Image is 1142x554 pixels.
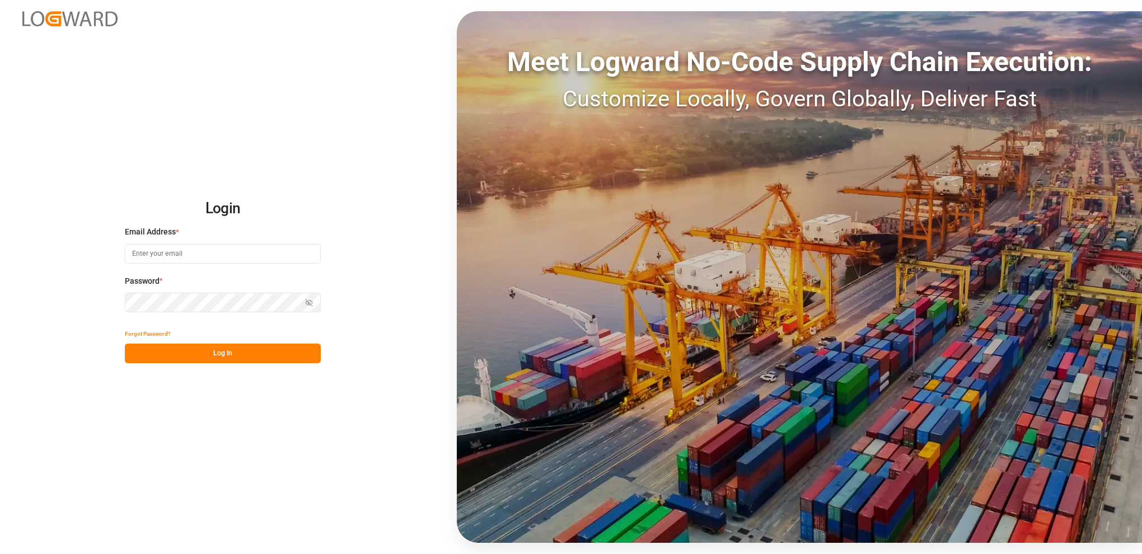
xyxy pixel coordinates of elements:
[457,42,1142,82] div: Meet Logward No-Code Supply Chain Execution:
[125,244,321,264] input: Enter your email
[125,275,160,287] span: Password
[125,344,321,363] button: Log In
[125,226,176,238] span: Email Address
[457,82,1142,116] div: Customize Locally, Govern Globally, Deliver Fast
[125,324,171,344] button: Forgot Password?
[125,191,321,227] h2: Login
[22,11,118,26] img: Logward_new_orange.png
